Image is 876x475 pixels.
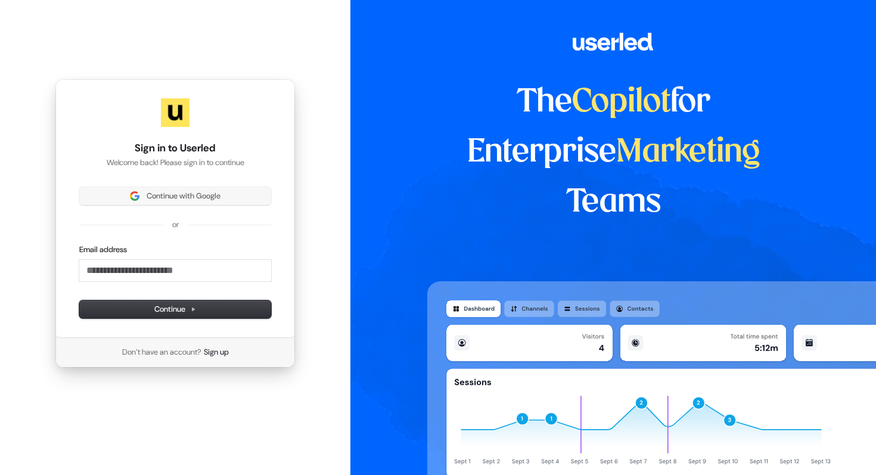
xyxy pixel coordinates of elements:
button: Sign in with GoogleContinue with Google [79,187,271,205]
span: Copilot [572,87,670,118]
span: Continue [154,304,196,315]
a: Sign up [204,347,229,358]
p: Welcome back! Please sign in to continue [79,157,271,168]
img: Sign in with Google [130,191,139,201]
p: or [172,219,179,230]
label: Email address [79,244,127,255]
h1: The for Enterprise Teams [427,77,800,228]
span: Continue with Google [147,191,220,201]
span: Marketing [616,137,760,168]
h1: Sign in to Userled [79,141,271,156]
img: Userled [161,98,190,127]
button: Continue [79,300,271,318]
span: Don’t have an account? [122,347,201,358]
